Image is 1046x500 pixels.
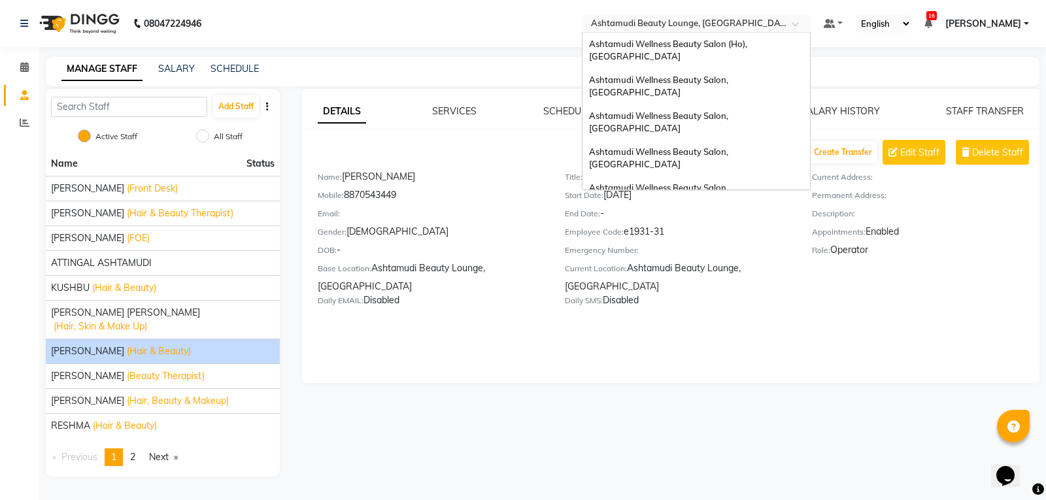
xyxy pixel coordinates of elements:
[51,182,124,195] span: [PERSON_NAME]
[127,231,150,245] span: (FOE)
[543,105,592,117] a: SCHEDULE
[51,207,124,220] span: [PERSON_NAME]
[214,131,243,142] label: All Staff
[51,306,200,320] span: [PERSON_NAME] [PERSON_NAME]
[812,225,1039,243] div: Enabled
[812,226,866,238] label: Appointments:
[61,451,97,463] span: Previous
[127,182,178,195] span: (Front Desk)
[924,18,932,29] a: 16
[926,11,937,20] span: 16
[565,225,792,243] div: e1931-31
[565,263,627,275] label: Current Location:
[51,344,124,358] span: [PERSON_NAME]
[318,261,545,293] div: Ashtamudi Beauty Lounge, [GEOGRAPHIC_DATA]
[946,105,1024,117] a: STAFF TRANSFER
[158,63,195,75] a: SALARY
[945,17,1021,31] span: [PERSON_NAME]
[51,97,207,117] input: Search Staff
[51,419,90,433] span: RESHMA
[127,207,233,220] span: (Hair & Beauty Therapist)
[51,256,152,270] span: ATTINGAL ASHTAMUDI
[213,95,259,118] button: Add Staff
[565,208,600,220] label: End Date:
[93,419,157,433] span: (Hair & Beauty)
[92,281,156,295] span: (Hair & Beauty)
[318,171,342,183] label: Name:
[143,448,184,466] a: Next
[51,394,124,408] span: [PERSON_NAME]
[565,293,792,312] div: Disabled
[565,295,603,307] label: Daily SMS:
[565,244,639,256] label: Emergency Number:
[318,190,344,201] label: Mobile:
[589,75,730,98] span: Ashtamudi Wellness Beauty Salon, [GEOGRAPHIC_DATA]
[589,39,749,62] span: Ashtamudi Wellness Beauty Salon (Ho), [GEOGRAPHIC_DATA]
[582,32,811,190] ng-dropdown-panel: Options list
[956,140,1029,165] button: Delete Staff
[318,208,340,220] label: Email:
[432,105,477,117] a: SERVICES
[812,208,855,220] label: Description:
[318,188,545,207] div: 8870543449
[318,226,346,238] label: Gender:
[51,231,124,245] span: [PERSON_NAME]
[51,158,78,169] span: Name
[972,146,1023,159] span: Delete Staff
[991,448,1033,487] iframe: chat widget
[565,226,624,238] label: Employee Code:
[565,207,792,225] div: -
[565,188,792,207] div: [DATE]
[318,100,366,124] a: DETAILS
[318,244,337,256] label: DOB:
[51,281,90,295] span: KUSHBU
[883,140,945,165] button: Edit Staff
[54,320,147,333] span: (Hair, Skin & Make Up)
[900,146,939,159] span: Edit Staff
[809,141,877,163] button: Create Transfer
[589,110,730,134] span: Ashtamudi Wellness Beauty Salon, [GEOGRAPHIC_DATA]
[589,146,730,170] span: Ashtamudi Wellness Beauty Salon, [GEOGRAPHIC_DATA]
[812,171,873,183] label: Current Address:
[318,295,363,307] label: Daily EMAIL:
[95,131,137,142] label: Active Staff
[46,448,280,466] nav: Pagination
[565,261,792,293] div: Ashtamudi Beauty Lounge, [GEOGRAPHIC_DATA]
[589,182,730,206] span: Ashtamudi Wellness Beauty Salon, [GEOGRAPHIC_DATA]
[127,369,205,383] span: (Beauty Therapist)
[318,225,545,243] div: [DEMOGRAPHIC_DATA]
[144,5,201,42] b: 08047224946
[130,451,135,463] span: 2
[318,293,545,312] div: Disabled
[318,170,545,188] div: [PERSON_NAME]
[565,171,582,183] label: Title:
[812,243,1039,261] div: Operator
[111,451,116,463] span: 1
[211,63,259,75] a: SCHEDULE
[565,190,603,201] label: Start Date:
[127,344,191,358] span: (Hair & Beauty)
[33,5,123,42] img: logo
[246,157,275,171] span: Status
[812,190,886,201] label: Permanent Address:
[318,263,371,275] label: Base Location:
[801,105,880,117] a: SALARY HISTORY
[61,58,143,81] a: MANAGE STAFF
[812,244,830,256] label: Role:
[318,243,545,261] div: -
[127,394,229,408] span: (Hair, Beauty & Makeup)
[565,170,792,188] div: Hair & Beauty
[51,369,124,383] span: [PERSON_NAME]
